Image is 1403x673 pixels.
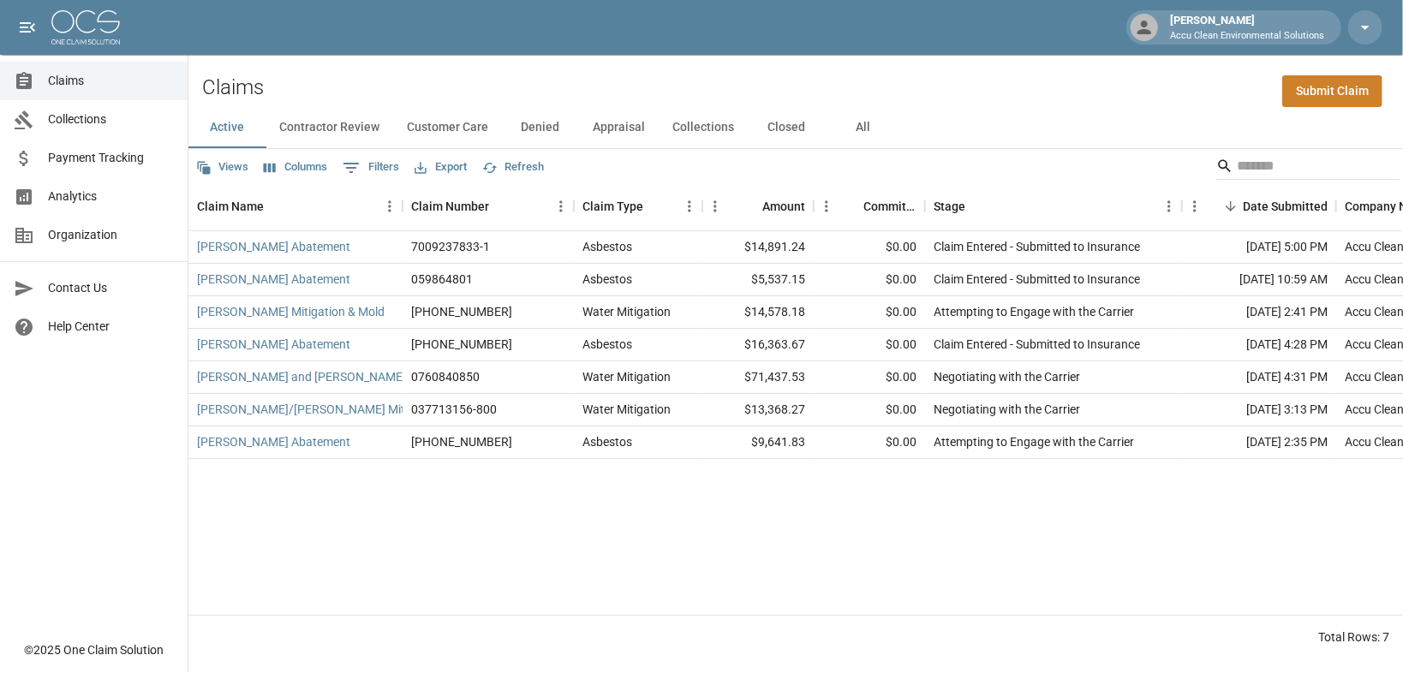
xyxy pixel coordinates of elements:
[411,336,512,353] div: 01-009-08669
[48,110,174,128] span: Collections
[582,368,671,385] div: Water Mitigation
[934,238,1140,255] div: Claim Entered - Submitted to Insurance
[1182,426,1336,459] div: [DATE] 2:35 PM
[188,107,1403,148] div: dynamic tabs
[702,182,814,230] div: Amount
[934,433,1134,450] div: Attempting to Engage with the Carrier
[411,401,497,418] div: 037713156-800
[582,303,671,320] div: Water Mitigation
[403,182,574,230] div: Claim Number
[489,194,513,218] button: Sort
[197,336,350,353] a: [PERSON_NAME] Abatement
[925,182,1182,230] div: Stage
[51,10,120,45] img: ocs-logo-white-transparent.png
[738,194,762,218] button: Sort
[934,401,1080,418] div: Negotiating with the Carrier
[1182,194,1208,219] button: Menu
[1182,296,1336,329] div: [DATE] 2:41 PM
[411,368,480,385] div: 0760840850
[574,182,702,230] div: Claim Type
[411,303,512,320] div: 300-0477590-2025
[48,318,174,336] span: Help Center
[1243,182,1328,230] div: Date Submitted
[1182,394,1336,426] div: [DATE] 3:13 PM
[188,182,403,230] div: Claim Name
[814,194,839,219] button: Menu
[1216,152,1400,183] div: Search
[410,154,471,181] button: Export
[377,194,403,219] button: Menu
[1219,194,1243,218] button: Sort
[702,194,728,219] button: Menu
[197,182,264,230] div: Claim Name
[582,336,632,353] div: Asbestos
[702,296,814,329] div: $14,578.18
[934,271,1140,288] div: Claim Entered - Submitted to Insurance
[825,107,902,148] button: All
[934,336,1140,353] div: Claim Entered - Submitted to Insurance
[202,75,264,100] h2: Claims
[548,194,574,219] button: Menu
[582,182,643,230] div: Claim Type
[814,231,925,264] div: $0.00
[677,194,702,219] button: Menu
[192,154,253,181] button: Views
[934,182,965,230] div: Stage
[814,329,925,361] div: $0.00
[579,107,659,148] button: Appraisal
[934,303,1134,320] div: Attempting to Engage with the Carrier
[814,264,925,296] div: $0.00
[1182,361,1336,394] div: [DATE] 4:31 PM
[814,182,925,230] div: Committed Amount
[814,296,925,329] div: $0.00
[582,401,671,418] div: Water Mitigation
[411,433,512,450] div: 01-009-116429
[48,226,174,244] span: Organization
[702,426,814,459] div: $9,641.83
[762,182,805,230] div: Amount
[702,394,814,426] div: $13,368.27
[393,107,502,148] button: Customer Care
[48,279,174,297] span: Contact Us
[582,238,632,255] div: Asbestos
[48,188,174,205] span: Analytics
[197,303,385,320] a: [PERSON_NAME] Mitigation & Mold
[411,271,473,288] div: 059864801
[582,433,632,450] div: Asbestos
[965,194,989,218] button: Sort
[934,368,1080,385] div: Negotiating with the Carrier
[48,149,174,167] span: Payment Tracking
[702,231,814,264] div: $14,891.24
[702,361,814,394] div: $71,437.53
[702,264,814,296] div: $5,537.15
[1163,12,1331,43] div: [PERSON_NAME]
[1182,329,1336,361] div: [DATE] 4:28 PM
[863,182,916,230] div: Committed Amount
[266,107,393,148] button: Contractor Review
[748,107,825,148] button: Closed
[1182,182,1336,230] div: Date Submitted
[188,107,266,148] button: Active
[260,154,331,181] button: Select columns
[814,394,925,426] div: $0.00
[1282,75,1382,107] a: Submit Claim
[1170,29,1324,44] p: Accu Clean Environmental Solutions
[814,361,925,394] div: $0.00
[814,426,925,459] div: $0.00
[10,10,45,45] button: open drawer
[839,194,863,218] button: Sort
[582,271,632,288] div: Asbestos
[1318,628,1389,646] div: Total Rows: 7
[197,271,350,288] a: [PERSON_NAME] Abatement
[338,154,403,182] button: Show filters
[411,182,489,230] div: Claim Number
[702,329,814,361] div: $16,363.67
[1182,264,1336,296] div: [DATE] 10:59 AM
[197,401,442,418] a: [PERSON_NAME]/[PERSON_NAME] Mitigation
[197,238,350,255] a: [PERSON_NAME] Abatement
[197,433,350,450] a: [PERSON_NAME] Abatement
[478,154,548,181] button: Refresh
[643,194,667,218] button: Sort
[48,72,174,90] span: Claims
[24,641,164,658] div: © 2025 One Claim Solution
